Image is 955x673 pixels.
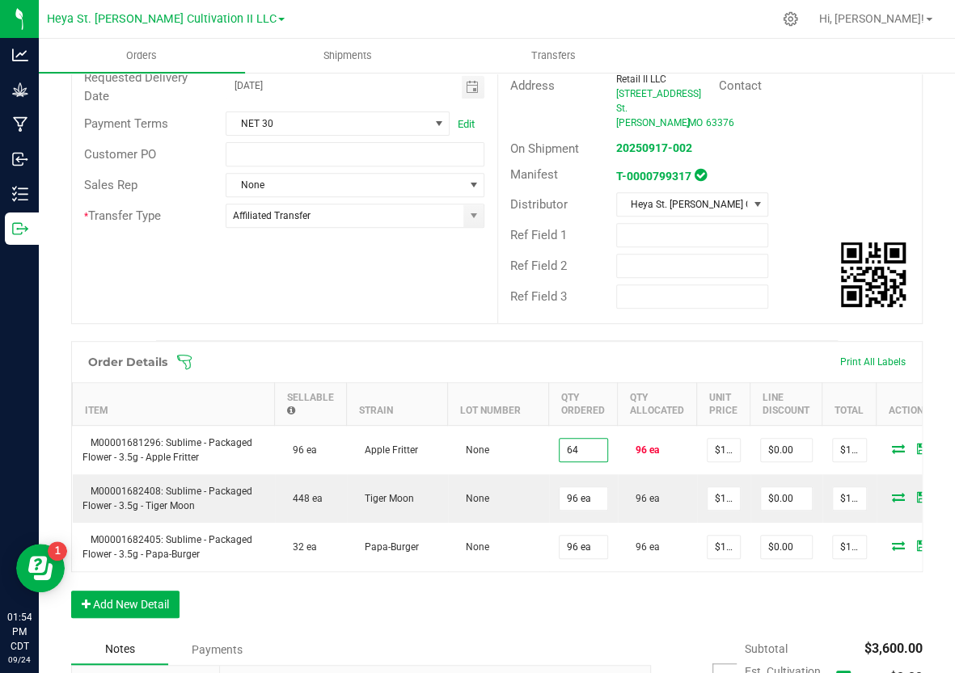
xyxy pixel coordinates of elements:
th: Sellable [275,383,347,426]
th: Unit Price [697,383,750,426]
span: 448 ea [285,493,323,504]
input: 0 [560,536,607,558]
th: Strain [347,383,448,426]
inline-svg: Outbound [12,221,28,237]
span: None [458,444,489,456]
th: Total [822,383,877,426]
input: 0 [761,536,812,558]
span: Hi, [PERSON_NAME]! [819,12,924,25]
input: 0 [833,487,866,510]
span: Papa-Burger [357,541,419,553]
span: Ref Field 2 [510,259,567,273]
span: In Sync [695,166,707,183]
span: None [226,174,463,196]
th: Qty Allocated [618,383,697,426]
span: $3,600.00 [864,641,923,656]
input: 0 [708,487,740,510]
iframe: Resource center [16,544,65,592]
span: M00001682405: Sublime - Packaged Flower - 3.5g - Papa-Burger [82,534,252,560]
span: Requested Delivery Date [84,70,188,103]
input: 0 [708,536,740,558]
div: Payments [168,635,265,664]
span: 96 ea [628,444,659,456]
input: 0 [761,487,812,510]
span: Manifest [510,167,558,182]
input: 0 [560,439,607,461]
span: Address [510,78,555,93]
th: Item [73,383,275,426]
span: Save Order Detail [911,492,935,502]
img: Scan me! [841,242,906,307]
span: [STREET_ADDRESS] [616,88,701,99]
span: Apple Fritter [357,444,418,456]
span: Payment Terms [84,116,168,131]
span: Subtotal [745,642,788,655]
span: MO [688,117,703,128]
span: Save Order Detail [911,541,935,550]
h1: Order Details [88,355,167,368]
span: Sales Rep [84,178,137,192]
p: 01:54 PM CDT [7,610,32,654]
input: 0 [560,487,607,510]
span: Heya St. [PERSON_NAME] Retail II LLC [616,44,690,85]
span: Orders [104,48,179,63]
span: 96 ea [285,444,317,456]
span: St. [PERSON_NAME] [616,103,690,128]
inline-svg: Inventory [12,186,28,202]
a: Transfers [450,39,657,73]
button: Add New Detail [71,591,180,618]
span: None [458,493,489,504]
inline-svg: Grow [12,82,28,98]
a: 20250917-002 [616,141,692,154]
inline-svg: Inbound [12,151,28,167]
span: 32 ea [285,541,317,553]
span: Toggle calendar [462,76,485,99]
span: Save Order Detail [911,444,935,453]
div: Manage settings [780,11,801,27]
div: Notes [71,634,168,665]
span: Customer PO [84,147,156,162]
p: 09/24 [7,654,32,666]
span: Distributor [510,197,568,212]
a: T-0000799317 [616,170,691,183]
span: 96 ea [628,541,660,553]
input: 0 [708,439,740,461]
span: On Shipment [510,141,579,156]
th: Line Discount [750,383,822,426]
span: Transfer Type [84,208,161,223]
span: Heya St. [PERSON_NAME] Cultivation II LLC [47,12,277,26]
span: NET 30 [226,112,429,135]
inline-svg: Manufacturing [12,116,28,132]
span: 96 ea [628,493,660,504]
span: Tiger Moon [357,493,414,504]
span: Transfers [509,48,598,63]
th: Qty Ordered [549,383,618,426]
a: Orders [39,39,245,73]
span: , [687,117,688,128]
span: Shipments [302,48,394,63]
span: None [458,541,489,553]
qrcode: 00005012 [841,242,906,307]
span: M00001682408: Sublime - Packaged Flower - 3.5g - Tiger Moon [82,486,252,511]
inline-svg: Analytics [12,47,28,63]
input: 0 [833,439,866,461]
th: Lot Number [448,383,549,426]
span: Heya St. [PERSON_NAME] Cultivation [617,193,748,216]
a: Edit [458,118,475,130]
span: 63376 [706,117,734,128]
input: 0 [761,439,812,461]
span: Ref Field 3 [510,289,567,304]
span: Ref Field 1 [510,228,567,242]
span: M00001681296: Sublime - Packaged Flower - 3.5g - Apple Fritter [82,437,252,463]
input: 0 [833,536,866,558]
a: Shipments [245,39,451,73]
span: Contact [719,78,762,93]
iframe: Resource center unread badge [48,541,67,561]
